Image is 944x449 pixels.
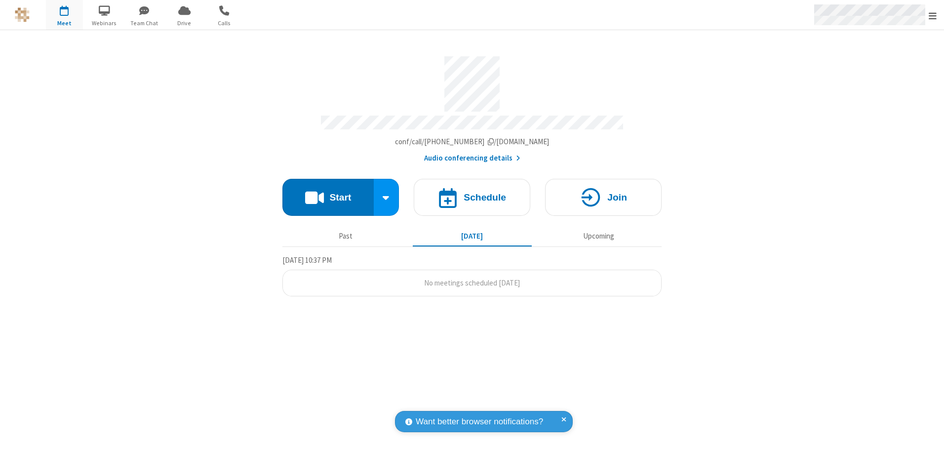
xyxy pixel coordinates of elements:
[395,137,550,146] span: Copy my meeting room link
[539,227,658,245] button: Upcoming
[126,19,163,28] span: Team Chat
[46,19,83,28] span: Meet
[424,278,520,287] span: No meetings scheduled [DATE]
[464,193,506,202] h4: Schedule
[166,19,203,28] span: Drive
[414,179,530,216] button: Schedule
[86,19,123,28] span: Webinars
[424,153,520,164] button: Audio conferencing details
[206,19,243,28] span: Calls
[282,255,332,265] span: [DATE] 10:37 PM
[15,7,30,22] img: QA Selenium DO NOT DELETE OR CHANGE
[282,179,374,216] button: Start
[374,179,399,216] div: Start conference options
[282,49,662,164] section: Account details
[395,136,550,148] button: Copy my meeting room linkCopy my meeting room link
[607,193,627,202] h4: Join
[545,179,662,216] button: Join
[416,415,543,428] span: Want better browser notifications?
[286,227,405,245] button: Past
[329,193,351,202] h4: Start
[282,254,662,297] section: Today's Meetings
[413,227,532,245] button: [DATE]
